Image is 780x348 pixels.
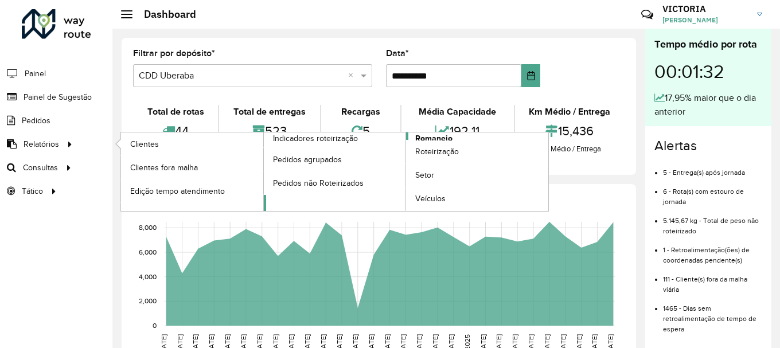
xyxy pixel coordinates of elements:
[635,2,660,27] a: Contato Rápido
[663,236,762,265] li: 1 - Retroalimentação(ões) de coordenadas pendente(s)
[136,119,215,143] div: 44
[130,185,225,197] span: Edição tempo atendimento
[654,37,762,52] div: Tempo médio por rota
[406,164,548,187] a: Setor
[24,138,59,150] span: Relatórios
[264,132,549,211] a: Romaneio
[521,64,540,87] button: Choose Date
[654,52,762,91] div: 00:01:32
[518,119,622,143] div: 15,436
[348,69,358,83] span: Clear all
[406,140,548,163] a: Roteirização
[139,224,157,231] text: 8,000
[415,193,446,205] span: Veículos
[663,295,762,334] li: 1465 - Dias sem retroalimentação de tempo de espera
[663,265,762,295] li: 111 - Cliente(s) fora da malha viária
[404,119,510,143] div: 192,11
[24,91,92,103] span: Painel de Sugestão
[136,105,215,119] div: Total de rotas
[121,179,263,202] a: Edição tempo atendimento
[663,159,762,178] li: 5 - Entrega(s) após jornada
[273,177,364,189] span: Pedidos não Roteirizados
[264,171,406,194] a: Pedidos não Roteirizados
[415,169,434,181] span: Setor
[518,143,622,155] div: Km Médio / Entrega
[324,119,397,143] div: 5
[406,187,548,210] a: Veículos
[132,8,196,21] h2: Dashboard
[273,154,342,166] span: Pedidos agrupados
[23,162,58,174] span: Consultas
[139,297,157,304] text: 2,000
[121,132,406,211] a: Indicadores roteirização
[404,105,510,119] div: Média Capacidade
[222,105,317,119] div: Total de entregas
[139,273,157,280] text: 4,000
[662,15,748,25] span: [PERSON_NAME]
[654,91,762,119] div: 17,95% maior que o dia anterior
[386,46,409,60] label: Data
[130,138,159,150] span: Clientes
[324,105,397,119] div: Recargas
[273,132,358,144] span: Indicadores roteirização
[121,156,263,179] a: Clientes fora malha
[133,46,215,60] label: Filtrar por depósito
[130,162,198,174] span: Clientes fora malha
[222,119,317,143] div: 523
[121,132,263,155] a: Clientes
[415,132,453,144] span: Romaneio
[663,207,762,236] li: 5.145,67 kg - Total de peso não roteirizado
[139,248,157,256] text: 6,000
[518,105,622,119] div: Km Médio / Entrega
[415,146,459,158] span: Roteirização
[662,3,748,14] h3: VICTORIA
[22,185,43,197] span: Tático
[22,115,50,127] span: Pedidos
[153,322,157,329] text: 0
[264,148,406,171] a: Pedidos agrupados
[663,178,762,207] li: 6 - Rota(s) com estouro de jornada
[25,68,46,80] span: Painel
[654,138,762,154] h4: Alertas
